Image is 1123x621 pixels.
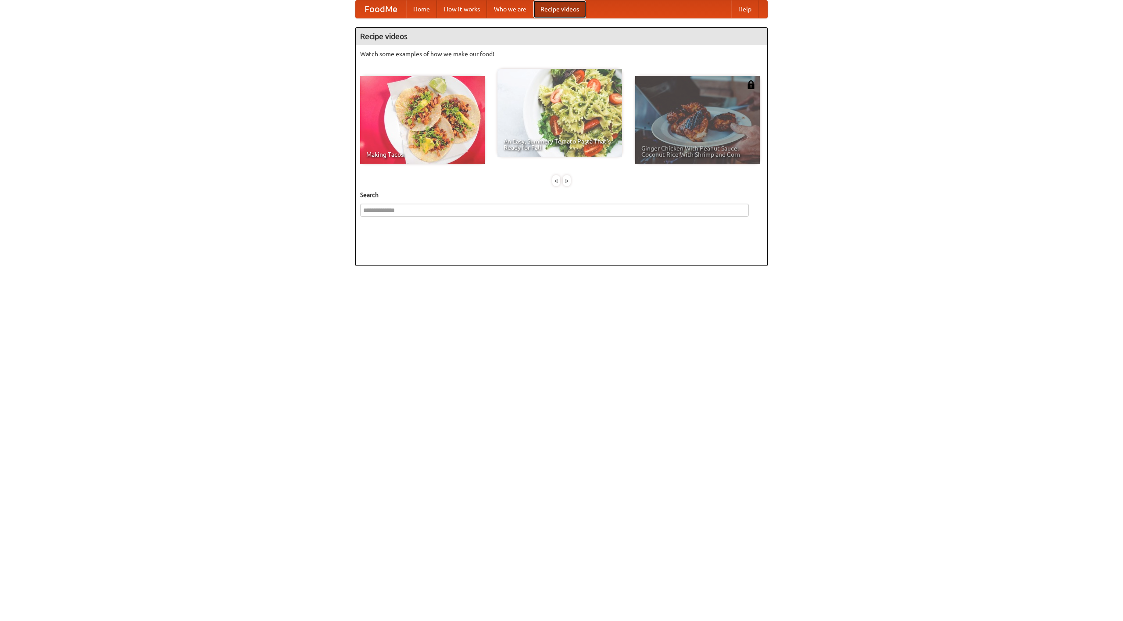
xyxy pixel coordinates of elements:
a: An Easy, Summery Tomato Pasta That's Ready for Fall [497,69,622,157]
h5: Search [360,190,763,199]
h4: Recipe videos [356,28,767,45]
div: « [552,175,560,186]
span: Making Tacos [366,151,479,158]
a: FoodMe [356,0,406,18]
a: Recipe videos [533,0,586,18]
img: 483408.png [747,80,755,89]
span: An Easy, Summery Tomato Pasta That's Ready for Fall [504,138,616,151]
p: Watch some examples of how we make our food! [360,50,763,58]
div: » [563,175,571,186]
a: Who we are [487,0,533,18]
a: Help [731,0,758,18]
a: Making Tacos [360,76,485,164]
a: Home [406,0,437,18]
a: How it works [437,0,487,18]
